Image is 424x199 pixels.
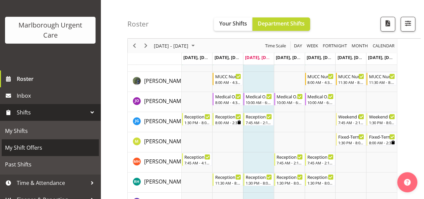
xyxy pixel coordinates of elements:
div: Jenny O'Donnell"s event - Medical Officer MID Weekday Begin From Thursday, September 4, 2025 at 1... [274,93,304,105]
span: [DATE], [DATE] [183,54,214,60]
div: Reception Admin Weekday AM [246,113,272,120]
span: Time Scale [264,42,287,50]
div: 7:45 AM - 4:15 PM [184,160,210,165]
div: Weekend Reception [338,113,364,120]
a: [PERSON_NAME] [144,137,186,145]
div: Rochelle Harris"s event - Reception Admin Weekday PM Begin From Wednesday, September 3, 2025 at 1... [243,173,274,186]
span: My Shift Offers [5,143,96,153]
div: Josephine Godinez"s event - Reception Admin Weekday AM Begin From Tuesday, September 2, 2025 at 8... [213,113,243,126]
div: 11:30 AM - 8:00 PM [369,80,395,85]
a: [PERSON_NAME] [144,97,186,105]
div: 8:00 AM - 4:30 PM [215,100,241,105]
span: Inbox [17,91,97,101]
button: Timeline Month [351,42,369,50]
div: Reception Admin Weekday PM [215,173,241,180]
button: Timeline Week [306,42,319,50]
button: Department Shifts [252,17,310,31]
div: Jenny O'Donnell"s event - Medical Officer AM Weekday Begin From Tuesday, September 2, 2025 at 8:0... [213,93,243,105]
div: Jenny O'Donnell"s event - Medical Officer MID Weekday Begin From Friday, September 5, 2025 at 10:... [305,93,335,105]
div: 8:00 AM - 4:30 PM [215,80,241,85]
span: My Shifts [5,126,96,136]
div: 1:30 PM - 8:00 PM [246,180,272,186]
span: [DATE], [DATE] [214,54,245,60]
div: Reception Admin Weekday PM [307,173,334,180]
span: [DATE], [DATE] [276,54,306,60]
div: 10:00 AM - 6:30 PM [277,100,303,105]
a: My Shifts [2,122,99,139]
div: Margret Hall"s event - Reception Admin Weekday AM Begin From Friday, September 5, 2025 at 7:45:00... [305,153,335,166]
div: Medical Officer MID Weekday [277,93,303,100]
div: Previous [129,39,140,53]
div: Margie Vuto"s event - Fixed-Term Weekend Reception Begin From Sunday, September 7, 2025 at 8:00:0... [366,133,397,146]
span: [DATE], [DATE] [307,54,337,60]
div: Medical Officer MID Weekday [246,93,272,100]
div: 7:45 AM - 2:15 PM [338,120,364,125]
div: Reception Admin Weekday AM [307,153,334,160]
div: Josephine Godinez"s event - Reception Admin Weekday PM Begin From Monday, September 1, 2025 at 1:... [182,113,212,126]
div: 1:30 PM - 8:00 PM [277,180,303,186]
div: Reception Admin Weekday AM [184,153,210,160]
div: MUCC Nursing AM Weekday [215,73,241,80]
div: 1:30 PM - 8:00 PM [184,120,210,125]
div: 10:00 AM - 6:30 PM [307,100,334,105]
span: [DATE], [DATE] [368,54,399,60]
a: [PERSON_NAME] [144,77,186,85]
span: Week [306,42,319,50]
span: Shifts [17,107,87,117]
span: [PERSON_NAME] [144,178,186,185]
div: Gloria Varghese"s event - MUCC Nursing AM Weekday Begin From Tuesday, September 2, 2025 at 8:00:0... [213,72,243,85]
div: MUCC Nursing PM Weekends [338,73,364,80]
button: Your Shifts [214,17,252,31]
div: Jenny O'Donnell"s event - Medical Officer MID Weekday Begin From Wednesday, September 3, 2025 at ... [243,93,274,105]
div: 10:00 AM - 6:30 PM [246,100,272,105]
div: 7:45 AM - 2:15 PM [277,160,303,165]
a: [PERSON_NAME] [144,117,186,125]
button: Time Scale [264,42,287,50]
div: 8:00 AM - 2:30 PM [215,120,241,125]
a: [PERSON_NAME] [144,178,186,186]
td: Margret Hall resource [128,152,182,172]
span: [DATE], [DATE] [245,54,276,60]
td: Jenny O'Donnell resource [128,92,182,112]
button: Month [372,42,396,50]
div: 1:30 PM - 8:00 PM [338,140,364,145]
span: [DATE] - [DATE] [153,42,189,50]
button: Previous [130,42,139,50]
div: Medical Officer AM Weekday [215,93,241,100]
span: Past Shifts [5,159,96,169]
button: Filter Shifts [401,17,415,32]
img: help-xxl-2.png [404,179,411,186]
div: MUCC Nursing PM Weekends [369,73,395,80]
td: Josephine Godinez resource [128,112,182,132]
div: Margret Hall"s event - Reception Admin Weekday AM Begin From Monday, September 1, 2025 at 7:45:00... [182,153,212,166]
div: Margie Vuto"s event - Fixed-Term Weekend Reception Begin From Saturday, September 6, 2025 at 1:30... [336,133,366,146]
span: Time & Attendance [17,178,87,188]
div: Reception Admin Weekday PM [184,113,210,120]
span: Day [293,42,303,50]
div: 11:30 AM - 8:00 PM [215,180,241,186]
div: Josephine Godinez"s event - Reception Admin Weekday AM Begin From Wednesday, September 3, 2025 at... [243,113,274,126]
span: [PERSON_NAME] [144,138,186,145]
span: Department Shifts [258,20,305,27]
div: Marlborough Urgent Care [12,20,89,40]
div: Reception Admin Weekday AM [215,113,241,120]
div: 7:45 AM - 2:15 PM [307,160,334,165]
div: MUCC Nursing AM Weekday [307,73,334,80]
div: 11:30 AM - 8:00 PM [338,80,364,85]
span: [PERSON_NAME] [144,158,186,165]
div: Reception Admin Weekday AM [277,153,303,160]
a: Past Shifts [2,156,99,173]
span: Fortnight [322,42,348,50]
h4: Roster [127,20,149,28]
div: Fixed-Term Weekend Reception [369,133,395,140]
div: Gloria Varghese"s event - MUCC Nursing PM Weekends Begin From Sunday, September 7, 2025 at 11:30:... [366,72,397,85]
div: Fixed-Term Weekend Reception [338,133,364,140]
div: Rochelle Harris"s event - Reception Admin Weekday PM Begin From Tuesday, September 2, 2025 at 11:... [213,173,243,186]
span: Month [351,42,369,50]
span: Your Shifts [219,20,247,27]
div: 8:00 AM - 2:30 PM [369,140,395,145]
button: Download a PDF of the roster according to the set date range. [380,17,395,32]
div: Margret Hall"s event - Reception Admin Weekday AM Begin From Thursday, September 4, 2025 at 7:45:... [274,153,304,166]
